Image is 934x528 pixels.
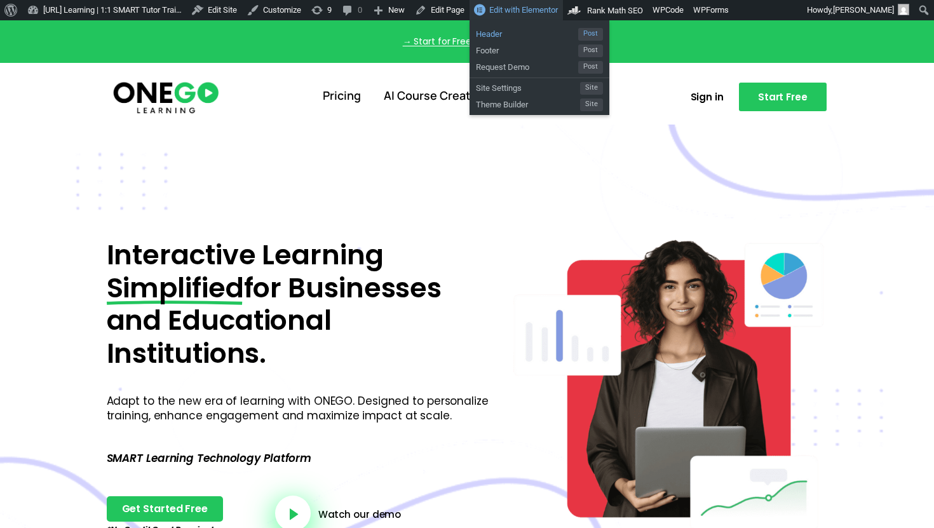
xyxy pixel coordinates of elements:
[476,57,578,74] span: Request Demo
[578,61,603,74] span: Post
[403,35,471,48] a: → Start for Free
[578,44,603,57] span: Post
[470,41,609,57] a: FooterPost
[122,504,208,514] span: Get Started Free
[578,28,603,41] span: Post
[739,83,827,111] a: Start Free
[691,92,724,102] span: Sign in
[758,92,808,102] span: Start Free
[580,82,603,95] span: Site
[476,78,580,95] span: Site Settings
[107,496,223,522] a: Get Started Free
[476,95,580,111] span: Theme Builder
[318,510,402,519] a: Watch our demo
[311,79,372,112] a: Pricing
[107,236,384,274] span: Interactive Learning
[470,24,609,41] a: HeaderPost
[470,57,609,74] a: Request DemoPost
[470,95,609,111] a: Theme BuilderSite
[833,5,894,15] span: [PERSON_NAME]
[489,5,558,15] span: Edit with Elementor
[580,98,603,111] span: Site
[107,458,491,459] p: SMART Learning Technology Platform
[675,85,739,109] a: Sign in
[587,6,643,15] span: Rank Math SEO
[372,79,494,112] a: AI Course Creator
[476,41,578,57] span: Footer
[107,269,442,372] span: for Businesses and Educational Institutions.
[476,24,578,41] span: Header
[470,78,609,95] a: Site SettingsSite
[107,394,491,424] p: Adapt to the new era of learning with ONEGO. Designed to personalize training, enhance engagement...
[107,272,244,305] span: Simplified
